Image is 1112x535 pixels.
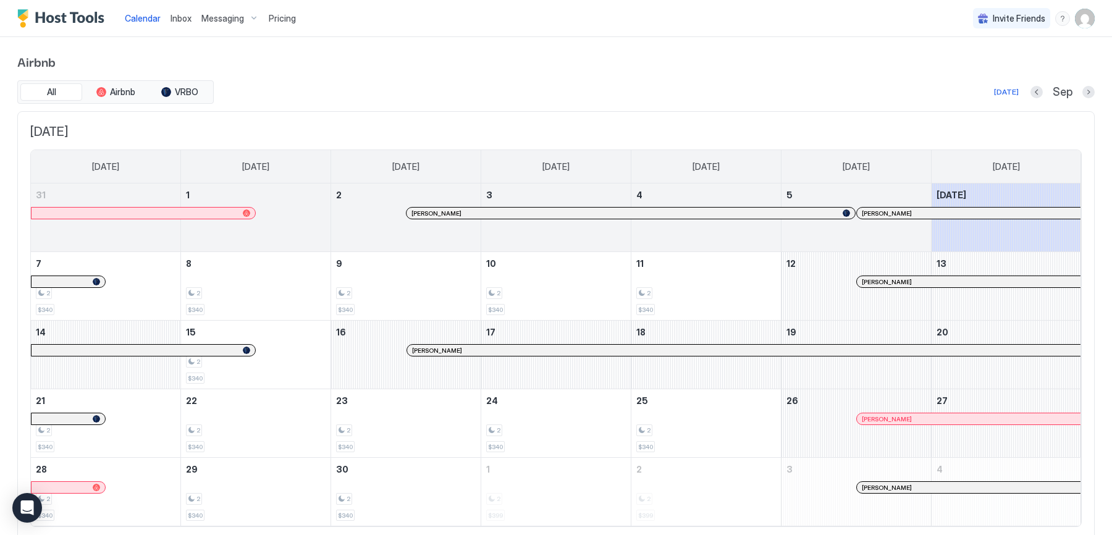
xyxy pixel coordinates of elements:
div: tab-group [17,80,214,104]
td: September 3, 2025 [481,183,631,252]
span: 2 [196,358,200,366]
span: [DATE] [693,161,720,172]
span: 22 [186,395,197,406]
a: September 27, 2025 [932,389,1081,412]
a: September 15, 2025 [181,321,331,343]
span: 2 [636,464,642,474]
div: [PERSON_NAME] [862,209,1076,217]
span: 12 [786,258,796,269]
button: Previous month [1030,86,1043,98]
td: September 12, 2025 [781,252,931,321]
td: September 6, 2025 [931,183,1081,252]
a: September 5, 2025 [781,183,931,206]
span: 19 [786,327,796,337]
span: 30 [336,464,348,474]
span: 5 [786,190,793,200]
a: September 1, 2025 [181,183,331,206]
span: $340 [338,443,353,451]
span: 11 [636,258,644,269]
span: 3 [486,190,492,200]
span: $340 [638,306,653,314]
td: September 17, 2025 [481,321,631,389]
span: 1 [186,190,190,200]
span: 2 [647,426,651,434]
a: September 7, 2025 [31,252,180,275]
span: 28 [36,464,47,474]
span: [PERSON_NAME] [862,484,912,492]
span: [PERSON_NAME] [412,347,462,355]
span: 4 [636,190,642,200]
a: September 22, 2025 [181,389,331,412]
span: Airbnb [17,52,1095,70]
span: [PERSON_NAME] [862,415,912,423]
span: [DATE] [542,161,570,172]
a: Monday [230,150,282,183]
span: 2 [196,426,200,434]
span: 31 [36,190,46,200]
a: Host Tools Logo [17,9,110,28]
a: September 26, 2025 [781,389,931,412]
span: 2 [46,495,50,503]
td: September 19, 2025 [781,321,931,389]
div: [DATE] [994,86,1019,98]
span: $340 [188,306,203,314]
td: October 4, 2025 [931,458,1081,526]
span: 18 [636,327,646,337]
span: 29 [186,464,198,474]
td: September 15, 2025 [181,321,331,389]
a: September 12, 2025 [781,252,931,275]
span: 2 [196,495,200,503]
span: Pricing [269,13,296,24]
span: 13 [937,258,946,269]
td: September 10, 2025 [481,252,631,321]
div: [PERSON_NAME] [412,347,1076,355]
span: VRBO [175,86,198,98]
a: September 10, 2025 [481,252,631,275]
span: 17 [486,327,495,337]
td: September 18, 2025 [631,321,781,389]
td: October 3, 2025 [781,458,931,526]
a: September 9, 2025 [331,252,481,275]
span: 26 [786,395,798,406]
a: Thursday [680,150,732,183]
td: September 26, 2025 [781,389,931,458]
td: September 1, 2025 [181,183,331,252]
td: October 2, 2025 [631,458,781,526]
td: September 5, 2025 [781,183,931,252]
span: Airbnb [110,86,135,98]
span: [DATE] [843,161,870,172]
span: 4 [937,464,943,474]
td: September 4, 2025 [631,183,781,252]
span: $340 [488,306,503,314]
span: [DATE] [242,161,269,172]
a: August 31, 2025 [31,183,180,206]
a: September 24, 2025 [481,389,631,412]
span: 2 [347,289,350,297]
span: 2 [497,289,500,297]
a: September 14, 2025 [31,321,180,343]
td: September 24, 2025 [481,389,631,458]
span: Inbox [171,13,192,23]
span: 14 [36,327,46,337]
span: 2 [336,190,342,200]
a: September 21, 2025 [31,389,180,412]
span: 2 [347,426,350,434]
span: 2 [196,289,200,297]
span: 24 [486,395,498,406]
a: September 25, 2025 [631,389,781,412]
span: 2 [46,426,50,434]
span: Invite Friends [993,13,1045,24]
a: Calendar [125,12,161,25]
a: September 30, 2025 [331,458,481,481]
span: [PERSON_NAME] [862,209,912,217]
span: 2 [46,289,50,297]
span: 15 [186,327,196,337]
td: September 25, 2025 [631,389,781,458]
span: Calendar [125,13,161,23]
td: September 9, 2025 [331,252,481,321]
span: 16 [336,327,346,337]
td: October 1, 2025 [481,458,631,526]
span: $340 [38,443,53,451]
span: 7 [36,258,41,269]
